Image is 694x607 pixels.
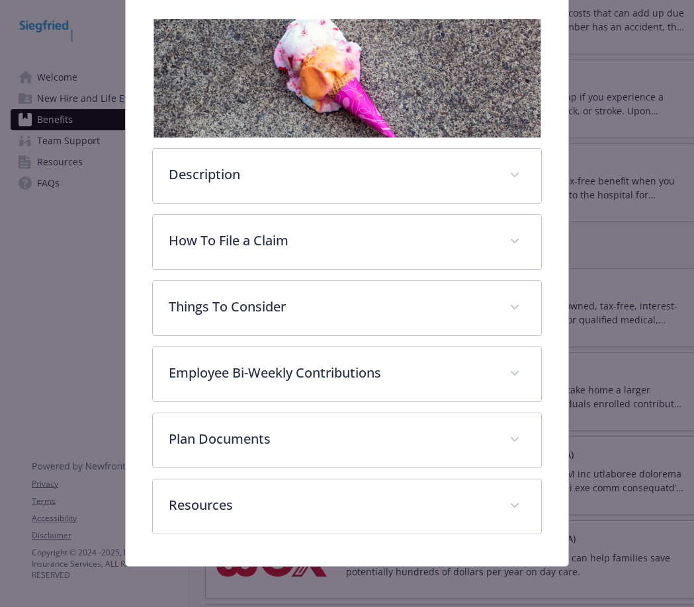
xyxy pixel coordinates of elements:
p: Things To Consider [169,297,494,317]
p: Resources [169,495,494,515]
div: Resources [153,479,541,534]
p: Employee Bi-Weekly Contributions [169,363,494,383]
div: Description [153,149,541,203]
img: banner [152,19,542,138]
div: Plan Documents [153,413,541,467]
p: Description [169,165,494,184]
p: Plan Documents [169,429,494,449]
div: Things To Consider [153,281,541,335]
div: Employee Bi-Weekly Contributions [153,347,541,401]
div: How To File a Claim [153,215,541,269]
p: How To File a Claim [169,231,494,251]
